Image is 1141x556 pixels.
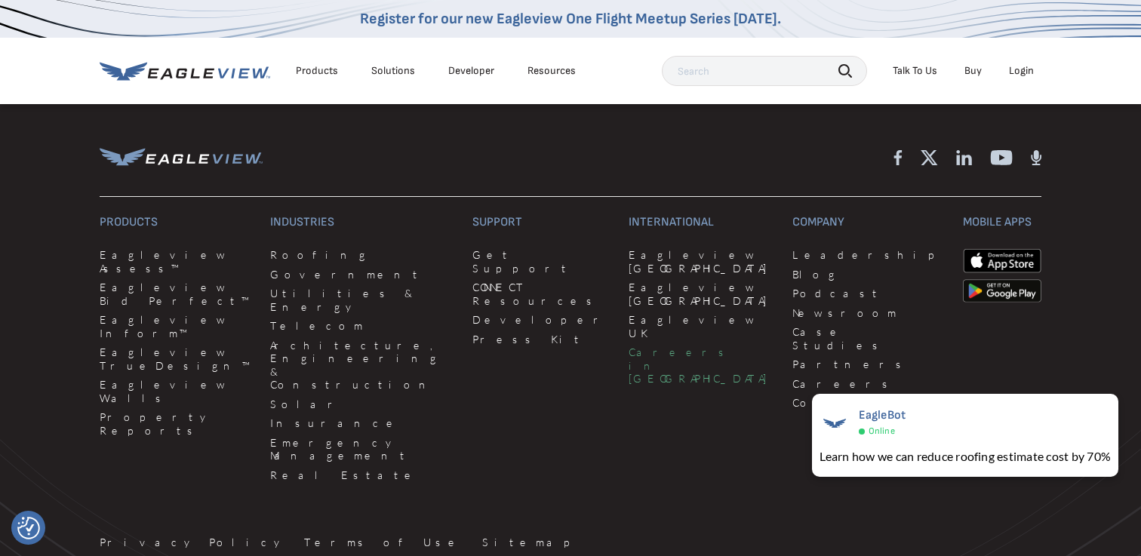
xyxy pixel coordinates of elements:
[304,536,464,549] a: Terms of Use
[270,339,454,392] a: Architecture, Engineering & Construction
[472,333,610,346] a: Press Kit
[270,319,454,333] a: Telecom
[100,410,252,437] a: Property Reports
[527,64,576,78] div: Resources
[963,279,1041,303] img: google-play-store_b9643a.png
[629,346,774,386] a: Careers in [GEOGRAPHIC_DATA]
[270,468,454,482] a: Real Estate
[100,281,252,307] a: Eagleview Bid Perfect™
[792,396,945,410] a: Contact
[270,287,454,313] a: Utilities & Energy
[820,408,850,438] img: EagleBot
[270,436,454,462] a: Emergency Management
[100,536,286,549] a: Privacy Policy
[792,377,945,391] a: Careers
[472,313,610,327] a: Developer
[100,313,252,339] a: Eagleview Inform™
[472,248,610,275] a: Get Support
[869,425,895,437] span: Online
[662,56,867,86] input: Search
[482,536,580,549] a: Sitemap
[963,215,1041,230] h3: Mobile Apps
[360,10,781,28] a: Register for our new Eagleview One Flight Meetup Series [DATE].
[792,268,945,281] a: Blog
[472,281,610,307] a: CONNECT Resources
[100,248,252,275] a: Eagleview Assess™
[859,408,906,422] span: EagleBot
[472,215,610,230] h3: Support
[100,378,252,404] a: Eagleview Walls
[792,358,945,371] a: Partners
[100,346,252,372] a: Eagleview TrueDesign™
[629,248,774,275] a: Eagleview [GEOGRAPHIC_DATA]
[792,287,945,300] a: Podcast
[296,64,338,78] div: Products
[270,398,454,411] a: Solar
[629,313,774,339] a: Eagleview UK
[270,215,454,230] h3: Industries
[448,64,494,78] a: Developer
[964,64,982,78] a: Buy
[17,517,40,539] img: Revisit consent button
[792,215,945,230] h3: Company
[100,215,252,230] h3: Products
[270,248,454,262] a: Roofing
[792,248,945,262] a: Leadership
[371,64,415,78] div: Solutions
[1009,64,1034,78] div: Login
[792,306,945,320] a: Newsroom
[792,325,945,352] a: Case Studies
[270,416,454,430] a: Insurance
[820,447,1111,465] div: Learn how we can reduce roofing estimate cost by 70%
[963,248,1041,272] img: apple-app-store.png
[17,517,40,539] button: Consent Preferences
[629,215,774,230] h3: International
[893,64,937,78] div: Talk To Us
[629,281,774,307] a: Eagleview [GEOGRAPHIC_DATA]
[270,268,454,281] a: Government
